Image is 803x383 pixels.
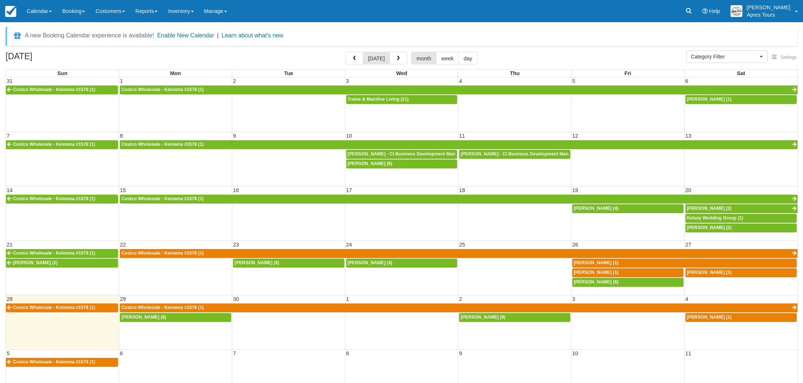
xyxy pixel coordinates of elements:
[6,350,10,356] span: 5
[6,249,118,258] a: Costco Wholesale - Kelowna #1578 (1)
[170,70,181,76] span: Mon
[346,259,458,268] a: [PERSON_NAME] (4)
[121,196,203,201] span: Costco Wholesale - Kelowna #1578 (1)
[13,305,95,310] span: Costco Wholesale - Kelowna #1578 (1)
[685,313,797,322] a: [PERSON_NAME] (1)
[5,6,16,17] img: checkfront-main-nav-mini-logo.png
[345,350,350,356] span: 8
[458,78,463,84] span: 4
[459,150,570,159] a: [PERSON_NAME] - CI Business Development Manager (7)
[458,350,463,356] span: 9
[685,95,797,104] a: [PERSON_NAME] (1)
[6,296,13,302] span: 28
[691,53,758,60] span: Category Filter
[685,242,692,248] span: 27
[119,296,126,302] span: 29
[232,242,240,248] span: 23
[13,196,95,201] span: Costco Wholesale - Kelowna #1578 (1)
[232,296,240,302] span: 30
[709,8,720,14] span: Help
[222,32,283,38] a: Learn about what's new
[685,224,797,232] a: [PERSON_NAME] (2)
[685,296,689,302] span: 4
[458,187,466,193] span: 18
[737,70,745,76] span: Sat
[687,97,732,102] span: [PERSON_NAME] (1)
[121,305,203,310] span: Costco Wholesale - Kelowna #1578 (1)
[747,4,790,11] p: [PERSON_NAME]
[13,359,95,364] span: Costco Wholesale - Kelowna #1578 (1)
[13,260,58,265] span: [PERSON_NAME] (2)
[458,242,466,248] span: 25
[6,52,99,65] h2: [DATE]
[767,52,801,63] button: Settings
[687,315,732,320] span: [PERSON_NAME] (1)
[687,206,732,211] span: [PERSON_NAME] (2)
[685,133,692,139] span: 13
[571,78,576,84] span: 5
[119,78,124,84] span: 1
[396,70,407,76] span: Wed
[687,270,732,275] span: [PERSON_NAME] (1)
[119,133,124,139] span: 8
[6,140,118,149] a: Costco Wholesale - Kelowna #1578 (1)
[574,206,618,211] span: [PERSON_NAME] (4)
[119,242,126,248] span: 22
[571,350,579,356] span: 10
[6,195,118,204] a: Costco Wholesale - Kelowna #1578 (1)
[685,187,692,193] span: 20
[685,78,689,84] span: 6
[6,242,13,248] span: 21
[458,52,477,64] button: day
[346,150,458,159] a: [PERSON_NAME] - CI Business Development Manager (11)
[572,278,684,287] a: [PERSON_NAME] (6)
[685,268,797,277] a: [PERSON_NAME] (1)
[345,296,350,302] span: 1
[348,97,409,102] span: Traine & Mainline Living (11)
[13,87,95,92] span: Costco Wholesale - Kelowna #1578 (1)
[459,313,570,322] a: [PERSON_NAME] (9)
[572,268,684,277] a: [PERSON_NAME] (1)
[13,142,95,147] span: Costco Wholesale - Kelowna #1578 (1)
[363,52,390,64] button: [DATE]
[6,85,118,94] a: Costco Wholesale - Kelowna #1578 (1)
[120,195,797,204] a: Costco Wholesale - Kelowna #1578 (1)
[348,260,392,265] span: [PERSON_NAME] (4)
[345,242,353,248] span: 24
[571,242,579,248] span: 26
[120,85,797,94] a: Costco Wholesale - Kelowna #1578 (1)
[120,249,797,258] a: Costco Wholesale - Kelowna #1578 (1)
[458,133,466,139] span: 11
[232,350,237,356] span: 7
[685,204,797,213] a: [PERSON_NAME] (2)
[13,251,95,256] span: Costco Wholesale - Kelowna #1578 (1)
[624,70,631,76] span: Fri
[460,315,505,320] span: [PERSON_NAME] (9)
[345,133,353,139] span: 10
[348,161,392,166] span: [PERSON_NAME] (6)
[119,187,126,193] span: 15
[6,303,118,312] a: Costco Wholesale - Kelowna #1578 (1)
[572,259,797,268] a: [PERSON_NAME] (1)
[346,95,458,104] a: Traine & Mainline Living (11)
[217,32,219,38] span: |
[232,78,237,84] span: 2
[571,187,579,193] span: 19
[574,260,618,265] span: [PERSON_NAME] (1)
[6,259,118,268] a: [PERSON_NAME] (2)
[458,296,463,302] span: 2
[346,159,458,168] a: [PERSON_NAME] (6)
[685,350,692,356] span: 11
[574,270,618,275] span: [PERSON_NAME] (1)
[411,52,436,64] button: month
[121,251,203,256] span: Costco Wholesale - Kelowna #1578 (1)
[348,151,475,157] span: [PERSON_NAME] - CI Business Development Manager (11)
[120,140,797,149] a: Costco Wholesale - Kelowna #1578 (1)
[232,187,240,193] span: 16
[687,225,732,230] span: [PERSON_NAME] (2)
[345,187,353,193] span: 17
[6,358,118,367] a: Costco Wholesale - Kelowna #1578 (1)
[6,78,13,84] span: 31
[121,87,203,92] span: Costco Wholesale - Kelowna #1578 (1)
[233,259,344,268] a: [PERSON_NAME] (8)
